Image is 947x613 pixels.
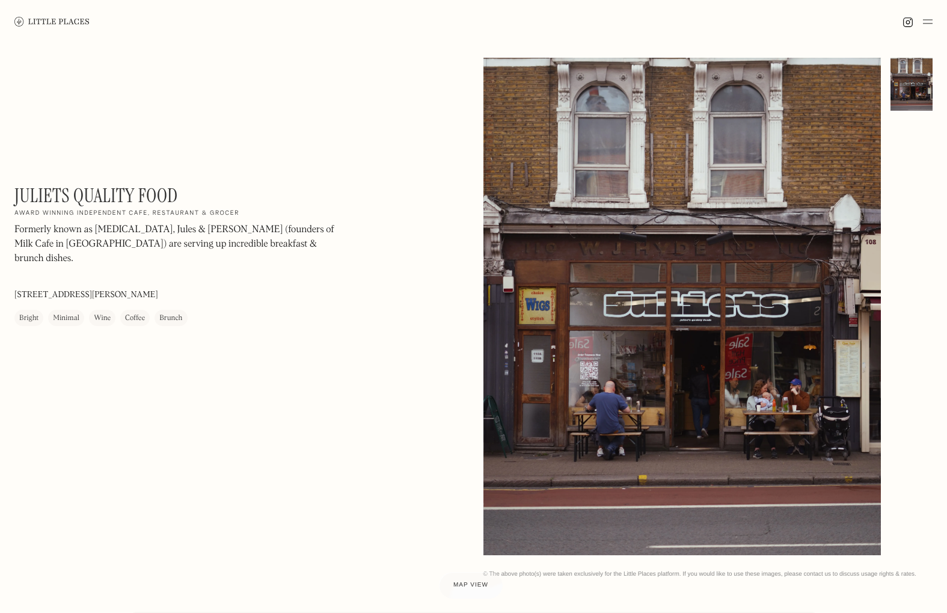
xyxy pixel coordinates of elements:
div: Wine [94,312,111,324]
div: Bright [19,312,38,324]
span: Map view [453,582,488,588]
p: Formerly known as [MEDICAL_DATA], Jules & [PERSON_NAME] (founders of Milk Cafe in [GEOGRAPHIC_DAT... [14,223,339,280]
a: Map view [439,572,503,599]
h1: Juliets Quality Food [14,184,178,207]
div: © The above photo(s) were taken exclusively for the Little Places platform. If you would like to ... [483,570,933,578]
p: [STREET_ADDRESS][PERSON_NAME] [14,289,158,301]
div: Coffee [125,312,145,324]
div: Minimal [53,312,79,324]
h2: Award winning independent cafe, restaurant & grocer [14,209,239,218]
div: Brunch [159,312,182,324]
